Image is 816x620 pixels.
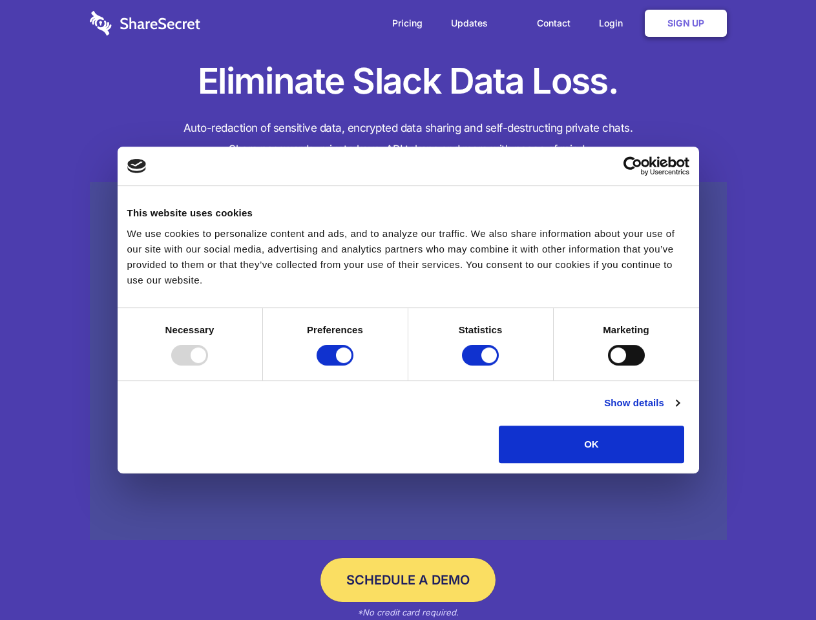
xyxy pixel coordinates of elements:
a: Usercentrics Cookiebot - opens in a new window [576,156,689,176]
h1: Eliminate Slack Data Loss. [90,58,727,105]
a: Contact [524,3,583,43]
a: Sign Up [645,10,727,37]
strong: Necessary [165,324,214,335]
div: This website uses cookies [127,205,689,221]
button: OK [499,426,684,463]
strong: Statistics [459,324,503,335]
h4: Auto-redaction of sensitive data, encrypted data sharing and self-destructing private chats. Shar... [90,118,727,160]
strong: Preferences [307,324,363,335]
a: Wistia video thumbnail [90,182,727,541]
em: *No credit card required. [357,607,459,617]
div: We use cookies to personalize content and ads, and to analyze our traffic. We also share informat... [127,226,689,288]
a: Pricing [379,3,435,43]
a: Schedule a Demo [320,558,496,602]
strong: Marketing [603,324,649,335]
img: logo [127,159,147,173]
img: logo-wordmark-white-trans-d4663122ce5f474addd5e946df7df03e33cb6a1c49d2221995e7729f52c070b2.svg [90,11,200,36]
a: Login [586,3,642,43]
a: Show details [604,395,679,411]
